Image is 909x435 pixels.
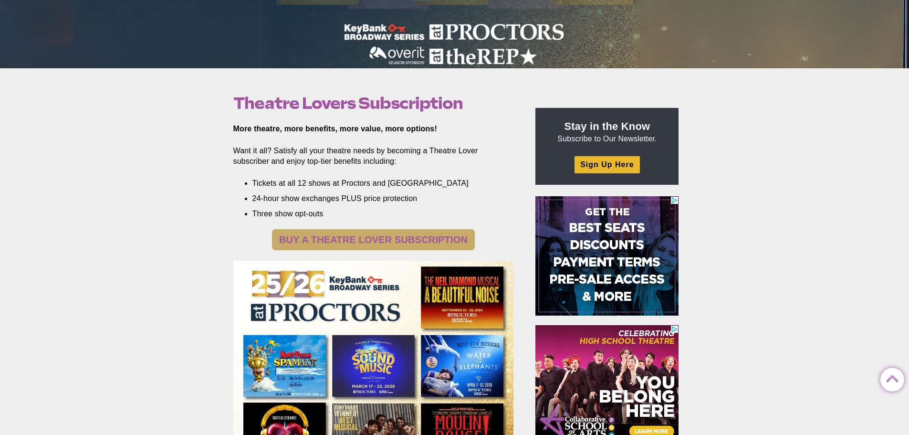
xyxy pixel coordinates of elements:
[880,368,899,387] a: Back to Top
[575,156,639,173] a: Sign Up Here
[252,209,500,219] li: Three show opt-outs
[564,120,650,132] strong: Stay in the Know
[233,146,514,167] p: Want it all? Satisfy all your theatre needs by becoming a Theatre Lover subscriber and enjoy top-...
[535,196,679,316] iframe: Advertisement
[252,178,500,189] li: Tickets at all 12 shows at Proctors and [GEOGRAPHIC_DATA]
[547,119,667,144] p: Subscribe to Our Newsletter.
[272,229,475,250] a: BUY A THEATRE LOVER SUBSCRIPTION
[252,193,500,204] li: 24-hour show exchanges PLUS price protection
[233,94,514,112] h1: Theatre Lovers Subscription
[233,125,437,133] strong: More theatre, more benefits, more value, more options!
